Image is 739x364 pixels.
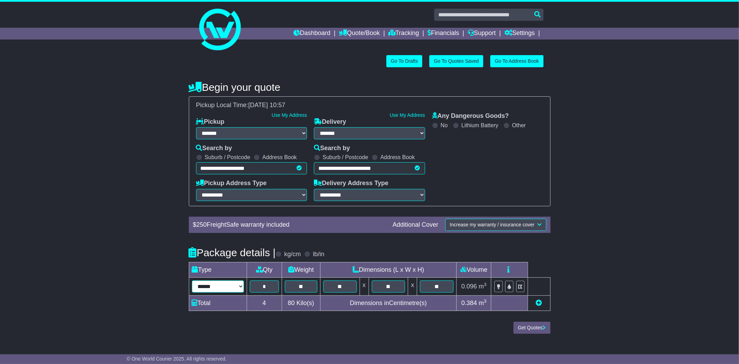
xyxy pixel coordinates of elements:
td: Kilo(s) [282,296,320,311]
a: Add new item [536,300,542,306]
a: Financials [428,28,459,40]
td: Dimensions (L x W x H) [320,262,457,277]
label: Pickup [196,118,225,126]
span: [DATE] 10:57 [248,102,285,109]
td: Qty [247,262,282,277]
sup: 3 [484,298,487,304]
a: Go To Drafts [386,55,422,67]
span: m [479,300,487,306]
span: 80 [288,300,295,306]
a: Go To Address Book [490,55,543,67]
label: Pickup Address Type [196,180,267,187]
span: m [479,283,487,290]
label: Suburb / Postcode [323,154,368,161]
a: Use My Address [272,112,307,118]
a: Tracking [388,28,419,40]
h4: Package details | [189,247,276,258]
label: Address Book [262,154,297,161]
td: x [408,277,417,295]
span: 0.096 [461,283,477,290]
a: Settings [504,28,535,40]
a: Support [468,28,496,40]
td: Weight [282,262,320,277]
a: Use My Address [390,112,425,118]
label: Search by [196,145,232,152]
td: Dimensions in Centimetre(s) [320,296,457,311]
a: Quote/Book [339,28,380,40]
div: Pickup Local Time: [193,102,547,109]
span: © One World Courier 2025. All rights reserved. [127,356,227,362]
td: x [360,277,369,295]
a: Dashboard [293,28,331,40]
td: Type [189,262,247,277]
div: $ FreightSafe warranty included [190,221,389,229]
label: Address Book [380,154,415,161]
td: Total [189,296,247,311]
label: Suburb / Postcode [205,154,250,161]
label: Search by [314,145,350,152]
label: lb/in [313,251,324,258]
label: Delivery [314,118,346,126]
label: Any Dangerous Goods? [432,112,509,120]
div: Additional Cover [389,221,442,229]
label: No [441,122,448,129]
label: Lithium Battery [461,122,499,129]
button: Get Quotes [513,322,551,334]
label: kg/cm [284,251,301,258]
label: Delivery Address Type [314,180,388,187]
span: Increase my warranty / insurance cover [450,222,534,227]
td: 4 [247,296,282,311]
span: 250 [196,221,207,228]
span: 0.384 [461,300,477,306]
h4: Begin your quote [189,81,551,93]
a: Go To Quotes Saved [429,55,483,67]
button: Increase my warranty / insurance cover [445,219,546,231]
label: Other [512,122,526,129]
td: Volume [457,262,491,277]
sup: 3 [484,282,487,287]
